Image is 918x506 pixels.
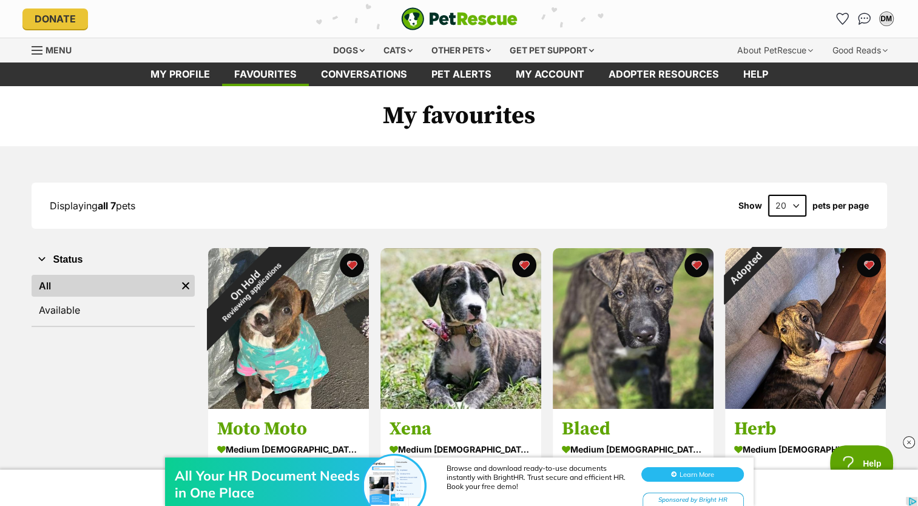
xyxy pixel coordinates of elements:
[504,62,596,86] a: My account
[858,13,871,25] img: chat-41dd97257d64d25036548639549fe6c8038ab92f7586957e7f3b1b290dea8141.svg
[725,248,886,409] img: Herb
[731,62,780,86] a: Help
[684,253,709,277] button: favourite
[175,34,369,68] div: All Your HR Document Needs in One Place
[208,399,369,411] a: On HoldReviewing applications
[824,38,896,62] div: Good Reads
[596,62,731,86] a: Adopter resources
[401,7,518,30] img: logo-e224e6f780fb5917bec1dbf3a21bbac754714ae5b6737aabdf751b685950b380.svg
[220,261,283,323] span: Reviewing applications
[877,9,896,29] button: My account
[423,38,499,62] div: Other pets
[32,38,80,60] a: Menu
[734,418,877,441] h3: Herb
[364,22,425,83] img: All Your HR Document Needs in One Place
[833,9,896,29] ul: Account quick links
[833,9,852,29] a: Favourites
[380,248,541,409] img: Xena
[643,59,744,75] div: Sponsored by Bright HR
[46,45,72,55] span: Menu
[309,62,419,86] a: conversations
[32,275,177,297] a: All
[98,200,116,212] strong: all 7
[729,38,822,62] div: About PetRescue
[812,201,869,211] label: pets per page
[855,9,874,29] a: Conversations
[880,13,893,25] div: DM
[50,200,135,212] span: Displaying pets
[857,253,881,277] button: favourite
[32,272,195,326] div: Status
[32,299,195,321] a: Available
[641,34,744,49] button: Learn More
[340,253,364,277] button: favourite
[22,8,88,29] a: Donate
[138,62,222,86] a: My profile
[419,62,504,86] a: Pet alerts
[222,62,309,86] a: Favourites
[390,418,532,441] h3: Xena
[738,201,762,211] span: Show
[903,436,915,448] img: close_rtb.svg
[181,221,315,356] div: On Hold
[32,252,195,268] button: Status
[177,275,195,297] a: Remove filter
[562,418,704,441] h3: Blaed
[553,248,714,409] img: Blaed
[725,399,886,411] a: Adopted
[208,248,369,409] img: Moto Moto
[217,418,360,441] h3: Moto Moto
[375,38,421,62] div: Cats
[447,30,629,58] div: Browse and download ready-to-use documents instantly with BrightHR. Trust secure and efficient HR...
[709,232,781,305] div: Adopted
[401,7,518,30] a: PetRescue
[501,38,602,62] div: Get pet support
[512,253,536,277] button: favourite
[325,38,373,62] div: Dogs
